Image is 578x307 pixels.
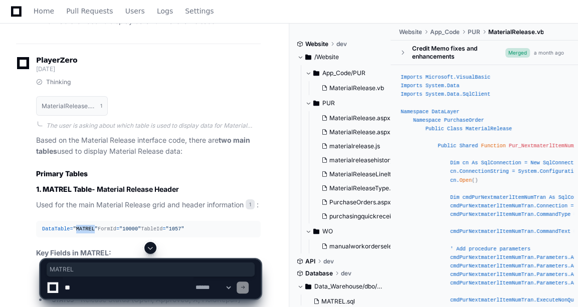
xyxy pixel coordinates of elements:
span: New [530,160,539,166]
svg: Directory [313,97,319,109]
span: 1 [100,102,102,110]
span: cmdPurNextmaterlItemNumTran [450,228,533,234]
span: Imports [401,91,422,97]
span: Dim [450,194,459,200]
span: PUR [322,99,335,107]
span: cmdPurNextmaterlItemNumTran [450,203,533,209]
div: Credit Memo fixes and enhancements [412,45,505,61]
span: . [536,168,539,174]
button: materialreleasehistory.js [317,153,394,167]
span: System [518,168,537,174]
span: Pur_NextmaterlItemNum [509,143,573,149]
span: cn [450,168,456,174]
span: PurchaseOrder [444,117,484,123]
span: Dim [450,160,459,166]
span: Website [399,28,422,36]
button: App_Code/PUR [305,65,392,81]
span: PUR [467,28,480,36]
span: . [453,74,456,80]
span: Connection [536,203,567,209]
strong: 1. MATREL Table [36,185,92,193]
div: FormId TableId [42,225,255,233]
button: manualworkorderselection.js [317,239,394,253]
span: "10000" [119,226,141,232]
span: Namespace [413,117,441,123]
span: = [116,226,119,232]
h3: - Material Release Header [36,184,261,194]
span: MATREL [50,265,252,273]
span: SqlConnection [481,160,521,166]
span: . [533,211,536,217]
span: System [426,83,444,89]
span: SqlClient [463,91,490,97]
span: Website [305,40,328,48]
span: WO [322,227,333,235]
h1: MaterialRelease.aspx [42,103,95,109]
span: Thinking [46,78,71,86]
span: VisualBasic [456,74,490,80]
span: As [472,160,478,166]
span: Data [447,91,460,97]
button: MaterialRelease.aspx.vb [317,125,394,139]
span: MaterialRelease.vb [329,84,384,92]
span: Imports [401,83,422,89]
span: MaterialRelease.vb [488,28,543,36]
span: . [533,228,536,234]
button: MaterialReleaseLineItems.aspx [317,167,394,181]
button: /Website [297,49,383,65]
span: DataLayer [432,109,459,115]
span: = [162,226,165,232]
span: cmdPurNextmaterlItemNumTran [450,211,533,217]
span: Settings [185,8,214,14]
span: Public [426,126,444,132]
button: MaterialRelease.aspx1 [36,96,108,115]
svg: Directory [305,51,311,63]
button: WO [305,223,392,239]
span: MaterialRelease [466,126,512,132]
span: = [573,211,576,217]
div: a month ago [534,49,564,57]
span: . [459,91,462,97]
span: purchasingquickreceive.js [329,212,404,220]
span: Home [34,8,54,14]
span: ) [475,177,478,183]
p: Based on the Material Release interface code, there are used to display Material Release data: [36,135,261,158]
span: . [444,91,447,97]
button: MaterialRelease.vb [317,81,386,95]
span: Imports [401,74,422,80]
button: purchasingquickreceive.js [317,209,394,223]
span: MaterialRelease.aspx [329,114,391,122]
span: dev [336,40,347,48]
span: Logs [157,8,173,14]
span: Users [125,8,145,14]
span: = [570,203,573,209]
span: . [444,83,447,89]
svg: Directory [313,225,319,237]
span: Merged [505,48,530,58]
span: cn [463,160,469,166]
span: cmdPurNextmaterlItemNumTran [463,194,546,200]
span: PlayerZero [36,57,77,63]
span: Namespace [401,109,428,115]
span: . [456,177,459,183]
span: Microsoft [426,74,453,80]
span: ( [472,177,475,183]
span: materialrelease.js [329,142,380,150]
span: = [573,228,576,234]
button: PurchaseOrders.aspx [317,195,394,209]
span: = [524,160,527,166]
span: System [426,91,444,97]
button: PUR [305,95,392,111]
span: Open [459,177,472,183]
span: MaterialReleaseType.aspx [329,184,404,192]
span: Shared [459,143,478,149]
span: App_Code [430,28,459,36]
span: . [533,203,536,209]
span: CommandType [536,211,570,217]
span: Class [447,126,463,132]
span: Pull Requests [66,8,113,14]
span: . [456,168,459,174]
span: cn [450,177,456,183]
span: MaterialRelease.aspx.vb [329,128,399,136]
strong: Primary Tables [36,169,88,178]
